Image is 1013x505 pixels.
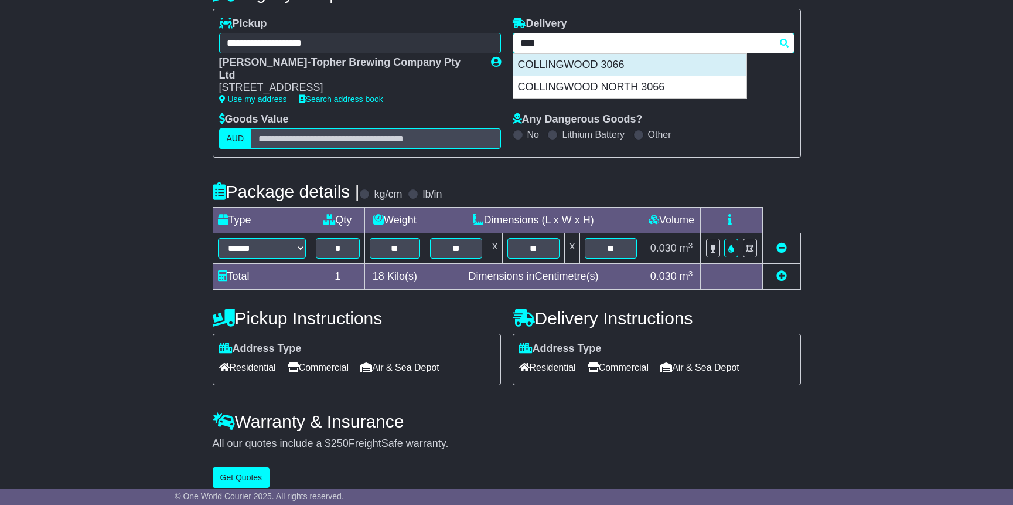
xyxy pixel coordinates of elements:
[660,358,739,377] span: Air & Sea Depot
[365,208,425,233] td: Weight
[648,129,671,140] label: Other
[219,128,252,149] label: AUD
[487,233,502,264] td: x
[513,113,643,126] label: Any Dangerous Goods?
[219,343,302,355] label: Address Type
[776,270,787,282] a: Add new item
[299,94,383,104] a: Search address book
[425,208,642,233] td: Dimensions (L x W x H)
[527,129,539,140] label: No
[311,264,365,290] td: 1
[680,242,693,254] span: m
[213,264,311,290] td: Total
[373,270,384,282] span: 18
[513,18,567,30] label: Delivery
[513,54,746,76] div: COLLINGWOOD 3066
[213,182,360,201] h4: Package details |
[513,33,794,53] typeahead: Please provide city
[219,94,287,104] a: Use my address
[588,358,649,377] span: Commercial
[288,358,349,377] span: Commercial
[422,188,442,201] label: lb/in
[519,358,576,377] span: Residential
[360,358,439,377] span: Air & Sea Depot
[562,129,625,140] label: Lithium Battery
[219,113,289,126] label: Goods Value
[650,242,677,254] span: 0.030
[213,438,801,450] div: All our quotes include a $ FreightSafe warranty.
[688,269,693,278] sup: 3
[213,208,311,233] td: Type
[650,270,677,282] span: 0.030
[219,82,479,94] div: [STREET_ADDRESS]
[219,358,276,377] span: Residential
[213,309,501,328] h4: Pickup Instructions
[513,76,746,99] div: COLLINGWOOD NORTH 3066
[519,343,602,355] label: Address Type
[374,188,402,201] label: kg/cm
[776,242,787,254] a: Remove this item
[642,208,701,233] td: Volume
[213,412,801,431] h4: Warranty & Insurance
[175,492,344,501] span: © One World Courier 2025. All rights reserved.
[688,241,693,250] sup: 3
[311,208,365,233] td: Qty
[213,467,270,488] button: Get Quotes
[513,309,801,328] h4: Delivery Instructions
[565,233,580,264] td: x
[331,438,349,449] span: 250
[425,264,642,290] td: Dimensions in Centimetre(s)
[219,56,479,82] div: [PERSON_NAME]-Topher Brewing Company Pty Ltd
[365,264,425,290] td: Kilo(s)
[680,270,693,282] span: m
[219,18,267,30] label: Pickup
